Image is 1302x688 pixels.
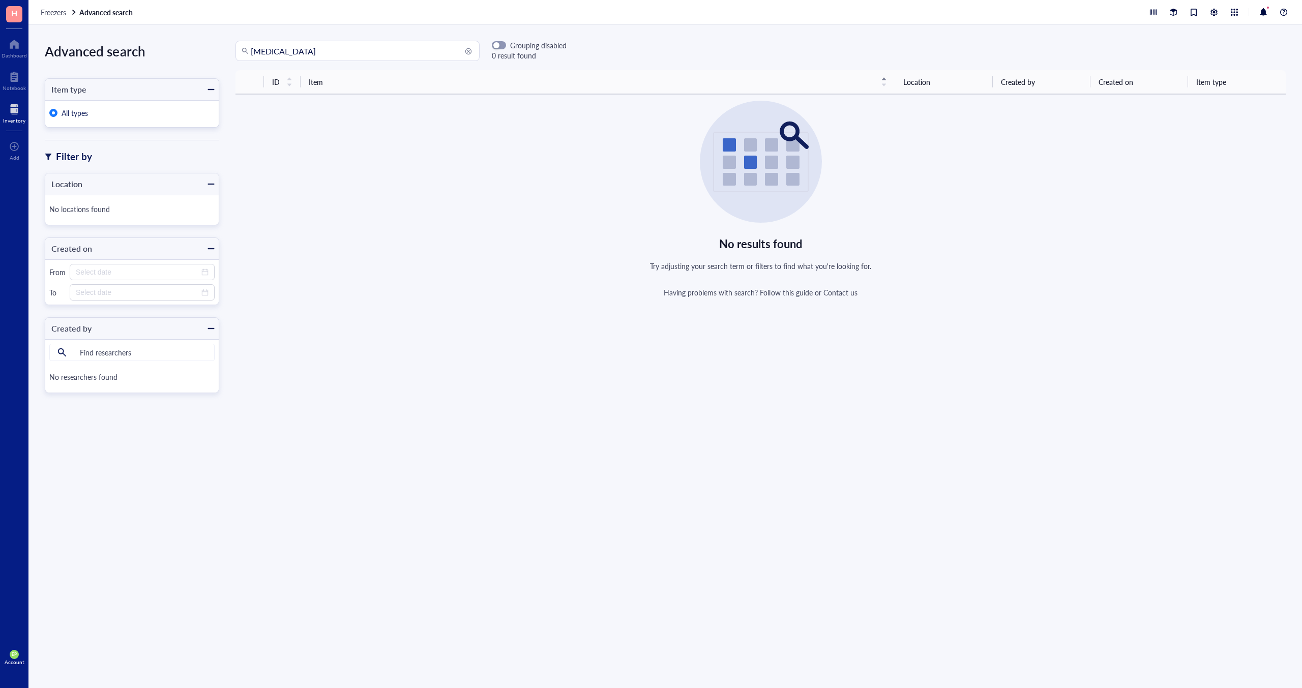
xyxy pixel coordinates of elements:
div: Inventory [3,117,25,124]
a: Notebook [3,69,26,91]
th: Created on [1090,70,1188,94]
div: Dashboard [2,52,27,58]
a: Dashboard [2,36,27,58]
a: Inventory [3,101,25,124]
div: Location [45,177,82,191]
div: No researchers found [49,367,215,388]
div: Created on [45,242,92,256]
div: Grouping disabled [510,41,567,50]
th: Location [895,70,993,94]
div: 0 result found [492,50,567,61]
a: Advanced search [79,8,135,17]
div: Account [5,659,24,665]
span: All types [62,108,88,118]
div: Item type [45,82,86,97]
div: Filter by [56,149,92,164]
div: No results found [719,235,802,252]
img: Empty state [700,101,822,223]
span: H [11,7,17,19]
input: Select date [76,287,199,298]
a: Freezers [41,8,77,17]
div: Advanced search [45,41,219,62]
span: Freezers [41,7,66,17]
div: Notebook [3,85,26,91]
span: Item [309,76,875,87]
div: No locations found [49,199,215,221]
div: Having problems with search? or [664,288,857,297]
a: Contact us [823,287,857,297]
th: Item [301,70,895,94]
a: Follow this guide [760,287,812,297]
div: To [49,288,66,297]
th: ID [264,70,301,94]
th: Created by [993,70,1090,94]
div: Created by [45,321,92,336]
div: From [49,267,66,277]
span: EP [12,652,17,657]
span: ID [272,76,280,87]
div: Try adjusting your search term or filters to find what you're looking for. [650,260,872,272]
div: Add [10,155,19,161]
input: Select date [76,266,199,278]
th: Item type [1188,70,1286,94]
